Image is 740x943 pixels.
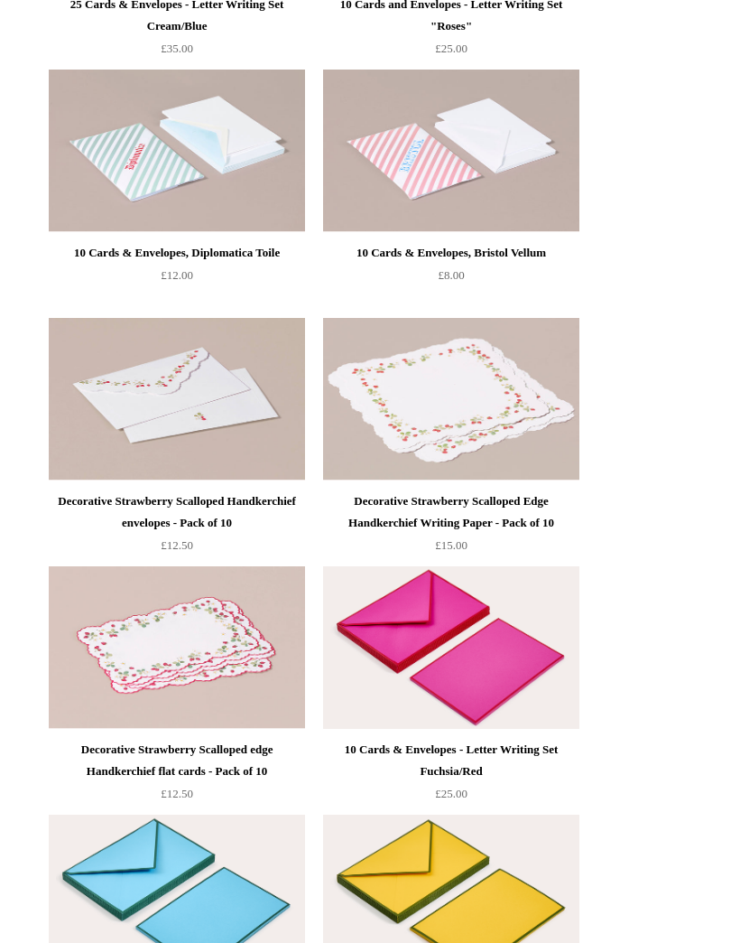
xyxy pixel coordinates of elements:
[49,70,305,232] img: 10 Cards & Envelopes, Diplomatica Toile
[323,739,579,813] a: 10 Cards & Envelopes - Letter Writing Set Fuchsia/Red £25.00
[49,70,305,232] a: 10 Cards & Envelopes, Diplomatica Toile 10 Cards & Envelopes, Diplomatica Toile
[323,242,579,316] a: 10 Cards & Envelopes, Bristol Vellum £8.00
[49,490,305,565] a: Decorative Strawberry Scalloped Handkerchief envelopes - Pack of 10 £12.50
[49,739,305,813] a: Decorative Strawberry Scalloped edge Handkerchief flat cards - Pack of 10 £12.50
[53,242,301,264] div: 10 Cards & Envelopes, Diplomatica Toile
[49,566,305,729] a: Decorative Strawberry Scalloped edge Handkerchief flat cards - Pack of 10 Decorative Strawberry S...
[323,318,579,481] a: Decorative Strawberry Scalloped Edge Handkerchief Writing Paper - Pack of 10 Decorative Strawberr...
[438,268,464,282] span: £8.00
[435,787,467,800] span: £25.00
[53,490,301,534] div: Decorative Strawberry Scalloped Handkerchief envelopes - Pack of 10
[161,268,193,282] span: £12.00
[435,538,467,552] span: £15.00
[323,70,579,232] img: 10 Cards & Envelopes, Bristol Vellum
[323,70,579,232] a: 10 Cards & Envelopes, Bristol Vellum 10 Cards & Envelopes, Bristol Vellum
[161,42,193,55] span: £35.00
[323,566,579,729] a: 10 Cards & Envelopes - Letter Writing Set Fuchsia/Red 10 Cards & Envelopes - Letter Writing Set F...
[328,739,575,782] div: 10 Cards & Envelopes - Letter Writing Set Fuchsia/Red
[435,42,467,55] span: £25.00
[49,318,305,481] img: Decorative Strawberry Scalloped Handkerchief envelopes - Pack of 10
[161,538,193,552] span: £12.50
[323,490,579,565] a: Decorative Strawberry Scalloped Edge Handkerchief Writing Paper - Pack of 10 £15.00
[161,787,193,800] span: £12.50
[323,318,579,481] img: Decorative Strawberry Scalloped Edge Handkerchief Writing Paper - Pack of 10
[328,490,575,534] div: Decorative Strawberry Scalloped Edge Handkerchief Writing Paper - Pack of 10
[49,318,305,481] a: Decorative Strawberry Scalloped Handkerchief envelopes - Pack of 10 Decorative Strawberry Scallop...
[323,566,579,729] img: 10 Cards & Envelopes - Letter Writing Set Fuchsia/Red
[49,566,305,729] img: Decorative Strawberry Scalloped edge Handkerchief flat cards - Pack of 10
[49,242,305,316] a: 10 Cards & Envelopes, Diplomatica Toile £12.00
[328,242,575,264] div: 10 Cards & Envelopes, Bristol Vellum
[53,739,301,782] div: Decorative Strawberry Scalloped edge Handkerchief flat cards - Pack of 10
